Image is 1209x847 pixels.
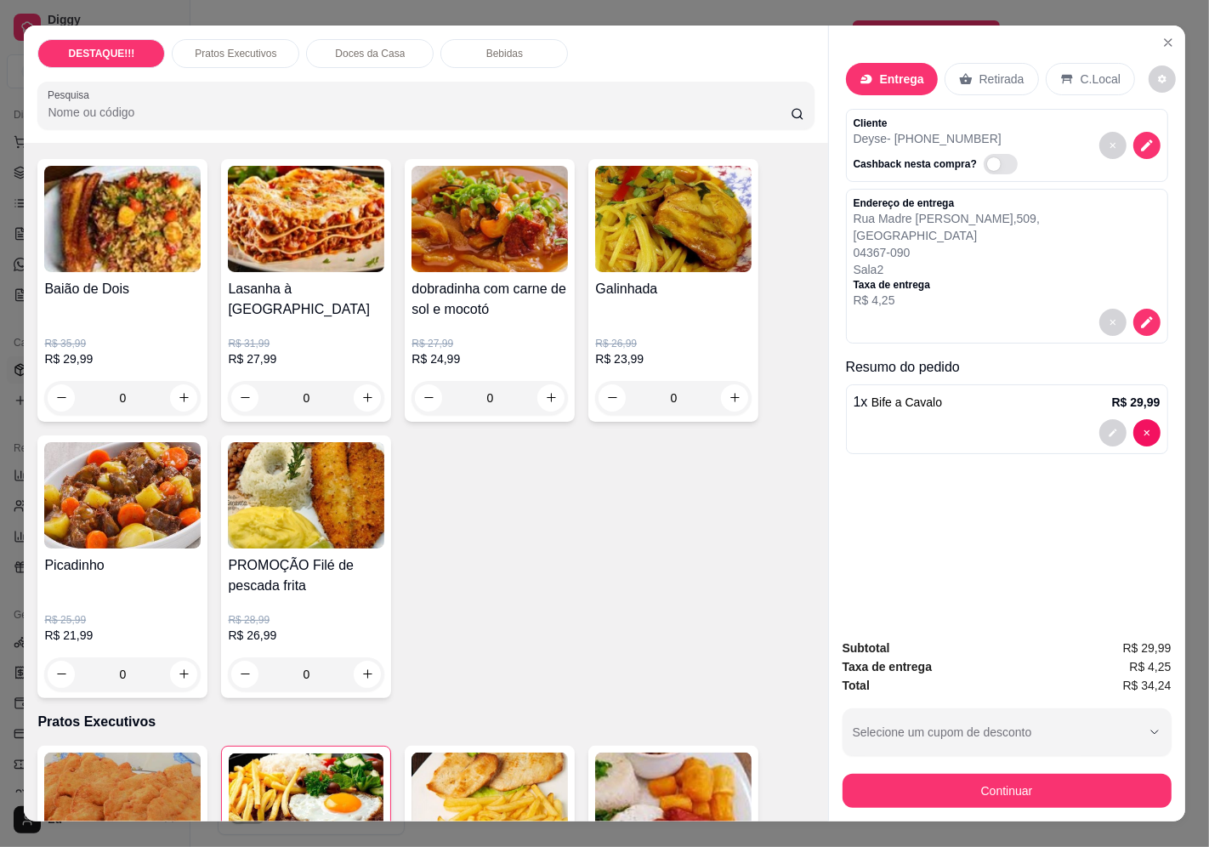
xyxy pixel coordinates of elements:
[843,641,890,655] strong: Subtotal
[228,279,384,320] h4: Lasanha à [GEOGRAPHIC_DATA]
[854,157,977,171] p: Cashback nesta compra?
[1112,394,1161,411] p: R$ 29,99
[595,350,752,367] p: R$ 23,99
[854,292,1161,309] p: R$ 4,25
[843,774,1172,808] button: Continuar
[195,47,276,60] p: Pratos Executivos
[1133,309,1161,336] button: decrease-product-quantity
[228,337,384,350] p: R$ 31,99
[37,712,814,732] p: Pratos Executivos
[1123,676,1172,695] span: R$ 34,24
[979,71,1025,88] p: Retirada
[412,337,568,350] p: R$ 27,99
[48,104,790,121] input: Pesquisa
[846,357,1168,378] p: Resumo do pedido
[1081,71,1121,88] p: C.Local
[412,350,568,367] p: R$ 24,99
[44,555,201,576] h4: Picadinho
[44,350,201,367] p: R$ 29,99
[854,392,943,412] p: 1 x
[1155,29,1182,56] button: Close
[854,196,1161,210] p: Endereço de entrega
[595,279,752,299] h4: Galinhada
[854,278,1161,292] p: Taxa de entrega
[1099,419,1127,446] button: decrease-product-quantity
[984,154,1025,174] label: Automatic updates
[335,47,405,60] p: Doces da Casa
[871,395,942,409] span: Bife a Cavalo
[1149,65,1176,93] button: decrease-product-quantity
[44,166,201,272] img: product-image
[843,660,933,674] strong: Taxa de entrega
[854,130,1025,147] p: Deyse - [PHONE_NUMBER]
[854,244,1161,261] p: 04367-090
[44,613,201,627] p: R$ 25,99
[412,166,568,272] img: product-image
[412,279,568,320] h4: dobradinha com carne de sol e mocotó
[595,166,752,272] img: product-image
[843,708,1172,756] button: Selecione um cupom de desconto
[228,350,384,367] p: R$ 27,99
[228,442,384,549] img: product-image
[69,47,135,60] p: DESTAQUE!!!
[1099,309,1127,336] button: decrease-product-quantity
[595,337,752,350] p: R$ 26,99
[44,337,201,350] p: R$ 35,99
[1130,657,1172,676] span: R$ 4,25
[854,261,1161,278] p: Sala2
[880,71,924,88] p: Entrega
[44,627,201,644] p: R$ 21,99
[228,613,384,627] p: R$ 28,99
[44,442,201,549] img: product-image
[843,679,870,692] strong: Total
[228,555,384,596] h4: PROMOÇÃO Filé de pescada frita
[1133,132,1161,159] button: decrease-product-quantity
[1133,419,1161,446] button: decrease-product-quantity
[48,88,95,102] label: Pesquisa
[1099,132,1127,159] button: decrease-product-quantity
[1123,639,1172,657] span: R$ 29,99
[228,166,384,272] img: product-image
[44,279,201,299] h4: Baião de Dois
[854,117,1025,130] p: Cliente
[228,627,384,644] p: R$ 26,99
[486,47,523,60] p: Bebidas
[854,210,1161,244] p: Rua Madre [PERSON_NAME] , 509 , [GEOGRAPHIC_DATA]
